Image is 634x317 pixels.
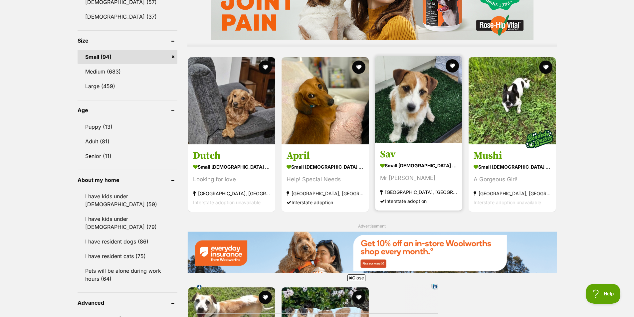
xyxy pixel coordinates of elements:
[474,175,551,184] div: A Gorgeous Girl!
[193,175,270,184] div: Looking for love
[78,65,177,79] a: Medium (683)
[78,120,177,134] a: Puppy (13)
[78,50,177,64] a: Small (94)
[474,189,551,198] strong: [GEOGRAPHIC_DATA], [GEOGRAPHIC_DATA]
[78,107,177,113] header: Age
[259,61,272,74] button: favourite
[287,149,364,162] h3: April
[539,61,553,74] button: favourite
[282,144,369,212] a: April small [DEMOGRAPHIC_DATA] Dog Help! Special Needs [GEOGRAPHIC_DATA], [GEOGRAPHIC_DATA] Inter...
[586,284,621,304] iframe: Help Scout Beacon - Open
[78,212,177,234] a: I have kids under [DEMOGRAPHIC_DATA] (79)
[380,196,457,205] div: Interstate adoption
[282,57,369,144] img: April - Dachshund (Miniature) Dog
[78,79,177,93] a: Large (459)
[78,235,177,248] a: I have resident dogs (86)
[78,38,177,44] header: Size
[78,300,177,306] header: Advanced
[358,224,386,229] span: Advertisement
[287,175,364,184] div: Help! Special Needs
[78,149,177,163] a: Senior (11)
[474,149,551,162] h3: Mushi
[78,249,177,263] a: I have resident cats (75)
[187,232,557,272] img: Everyday Insurance promotional banner
[446,59,459,73] button: favourite
[287,189,364,198] strong: [GEOGRAPHIC_DATA], [GEOGRAPHIC_DATA]
[78,264,177,286] a: Pets will be alone during work hours (64)
[193,199,261,205] span: Interstate adoption unavailable
[193,162,270,171] strong: small [DEMOGRAPHIC_DATA] Dog
[380,160,457,170] strong: small [DEMOGRAPHIC_DATA] Dog
[380,148,457,160] h3: Sav
[474,162,551,171] strong: small [DEMOGRAPHIC_DATA] Dog
[188,144,275,212] a: Dutch small [DEMOGRAPHIC_DATA] Dog Looking for love [GEOGRAPHIC_DATA], [GEOGRAPHIC_DATA] Intersta...
[287,198,364,207] div: Interstate adoption
[78,134,177,148] a: Adult (81)
[352,61,365,74] button: favourite
[347,274,365,281] span: Close
[469,57,556,144] img: Mushi - French Bulldog
[188,57,275,144] img: Dutch - Cavalier King Charles Spaniel Dog
[287,162,364,171] strong: small [DEMOGRAPHIC_DATA] Dog
[78,177,177,183] header: About my home
[375,56,462,143] img: Sav - Jack Russell Terrier Dog
[380,187,457,196] strong: [GEOGRAPHIC_DATA], [GEOGRAPHIC_DATA]
[187,232,557,274] a: Everyday Insurance promotional banner
[196,284,438,314] iframe: Advertisement
[375,143,462,210] a: Sav small [DEMOGRAPHIC_DATA] Dog Mr [PERSON_NAME] [GEOGRAPHIC_DATA], [GEOGRAPHIC_DATA] Interstate...
[193,149,270,162] h3: Dutch
[474,199,541,205] span: Interstate adoption unavailable
[523,122,556,155] img: bonded besties
[469,144,556,212] a: Mushi small [DEMOGRAPHIC_DATA] Dog A Gorgeous Girl! [GEOGRAPHIC_DATA], [GEOGRAPHIC_DATA] Intersta...
[78,10,177,24] a: [DEMOGRAPHIC_DATA] (37)
[193,189,270,198] strong: [GEOGRAPHIC_DATA], [GEOGRAPHIC_DATA]
[78,189,177,211] a: I have kids under [DEMOGRAPHIC_DATA] (59)
[380,173,457,182] div: Mr [PERSON_NAME]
